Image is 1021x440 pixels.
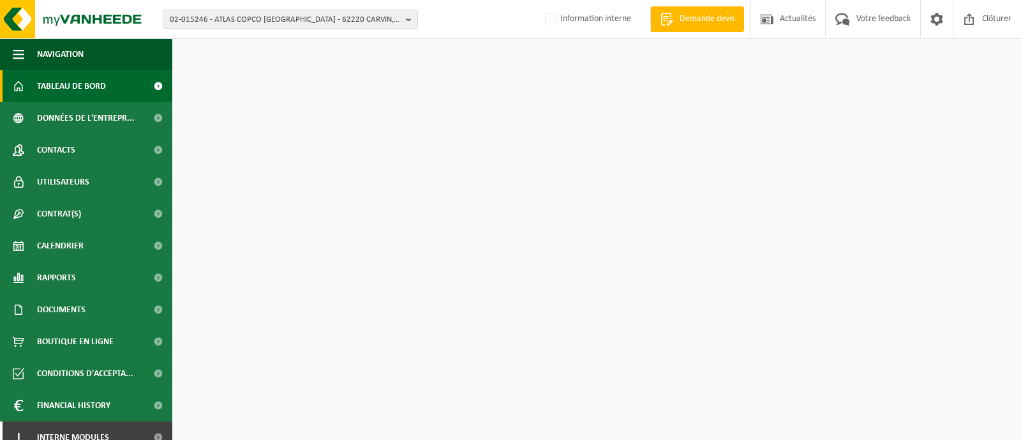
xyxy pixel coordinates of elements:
span: Calendrier [37,230,84,262]
span: Conditions d'accepta... [37,358,133,390]
span: Rapports [37,262,76,294]
span: Contrat(s) [37,198,81,230]
button: 02-015246 - ATLAS COPCO [GEOGRAPHIC_DATA] - 62220 CARVIN, [GEOGRAPHIC_DATA][PERSON_NAME] ZONE IND... [163,10,418,29]
span: Financial History [37,390,110,421]
span: Tableau de bord [37,70,106,102]
span: Contacts [37,134,75,166]
span: Données de l'entrepr... [37,102,135,134]
span: Demande devis [676,13,738,26]
span: Boutique en ligne [37,326,114,358]
span: 02-015246 - ATLAS COPCO [GEOGRAPHIC_DATA] - 62220 CARVIN, [GEOGRAPHIC_DATA][PERSON_NAME] ZONE IND... [170,10,401,29]
span: Navigation [37,38,84,70]
span: Documents [37,294,86,326]
label: Information interne [542,10,631,29]
a: Demande devis [650,6,744,32]
span: Utilisateurs [37,166,89,198]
